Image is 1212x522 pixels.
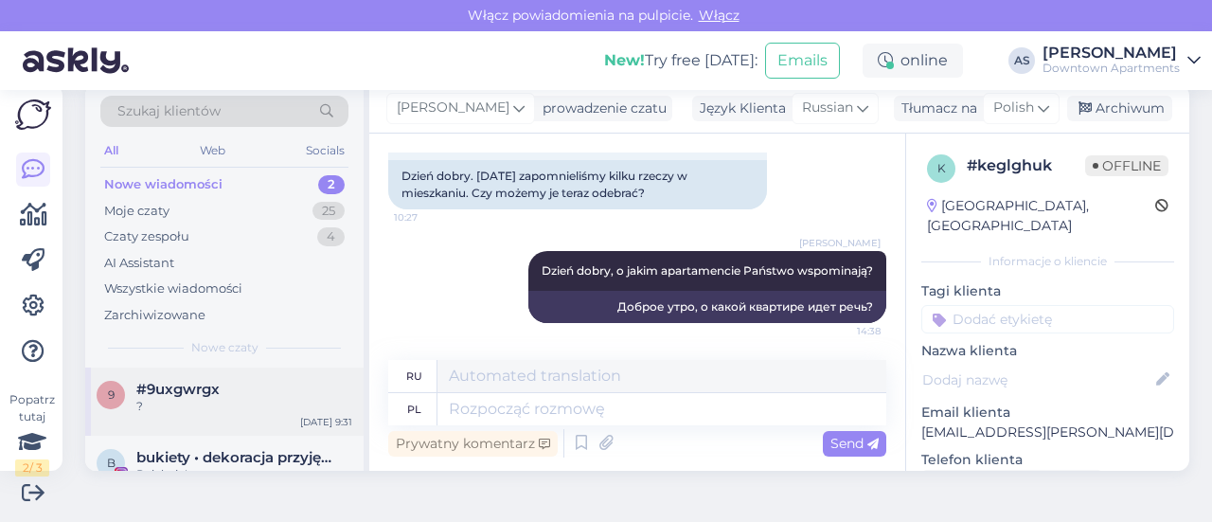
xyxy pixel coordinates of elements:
[922,369,1152,390] input: Dodaj nazwę
[104,254,174,273] div: AI Assistant
[921,403,1174,423] p: Email klienta
[100,138,122,163] div: All
[921,253,1174,270] div: Informacje o kliencie
[993,98,1034,118] span: Polish
[863,44,963,78] div: online
[406,360,422,392] div: ru
[104,175,223,194] div: Nowe wiadomości
[799,236,881,250] span: [PERSON_NAME]
[394,210,465,225] span: 10:27
[894,99,977,118] div: Tłumacz na
[300,415,352,429] div: [DATE] 9:31
[927,196,1155,236] div: [GEOGRAPHIC_DATA], [GEOGRAPHIC_DATA]
[1043,61,1180,76] div: Downtown Apartments
[104,306,205,325] div: Zarchiwizowane
[921,281,1174,301] p: Tagi klienta
[107,456,116,470] span: b
[15,459,49,477] div: 2 / 3
[136,398,352,415] div: ?
[117,101,221,121] span: Szukaj klientów
[196,138,229,163] div: Web
[1043,45,1201,76] a: [PERSON_NAME]Downtown Apartments
[921,470,1103,495] div: Poproś o numer telefonu
[604,49,757,72] div: Try free [DATE]:
[921,450,1174,470] p: Telefon klienta
[191,339,258,356] span: Nowe czaty
[921,341,1174,361] p: Nazwa klienta
[302,138,348,163] div: Socials
[15,99,51,130] img: Askly Logo
[692,99,786,118] div: Język Klienta
[921,423,1174,442] p: [EMAIL_ADDRESS][PERSON_NAME][DOMAIN_NAME]
[921,305,1174,333] input: Dodać etykietę
[104,202,169,221] div: Moje czaty
[104,279,242,298] div: Wszystkie wiadomości
[1085,155,1168,176] span: Offline
[937,161,946,175] span: k
[535,99,667,118] div: prowadzenie czatu
[136,381,220,398] span: #9uxgwrgx
[388,160,767,209] div: Dzień dobry. [DATE] zapomnieliśmy kilku rzeczy w mieszkaniu. Czy możemy je teraz odebrać?
[1008,47,1035,74] div: AS
[318,175,345,194] div: 2
[693,7,745,24] span: Włącz
[388,431,558,457] div: Prywatny komentarz
[830,435,879,452] span: Send
[397,98,509,118] span: [PERSON_NAME]
[1043,45,1180,61] div: [PERSON_NAME]
[104,227,189,246] div: Czaty zespołu
[15,391,49,477] div: Popatrz tutaj
[810,324,881,338] span: 14:38
[407,393,421,425] div: pl
[765,43,840,79] button: Emails
[317,227,345,246] div: 4
[802,98,853,118] span: Russian
[1067,96,1172,121] div: Archiwum
[108,387,115,402] span: 9
[312,202,345,221] div: 25
[967,154,1085,177] div: # keglghuk
[542,263,873,278] span: Dzień dobry, o jakim apartamencie Państwo wspominają?
[528,291,886,323] div: Доброе утро, о какой квартире идет речь?
[136,449,333,466] span: bukiety • dekoracja przyjęć • flower boxy • balony • kraków
[136,466,352,483] div: Dziękuję!
[604,51,645,69] b: New!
